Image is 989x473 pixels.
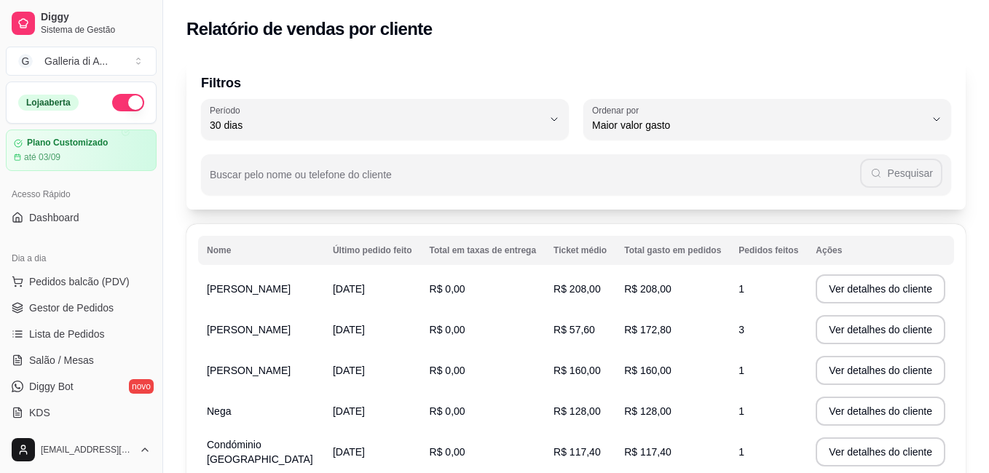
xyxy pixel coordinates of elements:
[807,236,954,265] th: Ações
[186,17,433,41] h2: Relatório de vendas por cliente
[738,324,744,335] span: 3
[6,130,157,171] a: Plano Customizadoaté 03/09
[421,236,545,265] th: Total em taxas de entrega
[6,349,157,372] a: Salão / Mesas
[44,54,108,68] div: Galleria di A ...
[553,446,601,458] span: R$ 117,40
[430,365,465,376] span: R$ 0,00
[615,236,730,265] th: Total gasto em pedidos
[430,283,465,295] span: R$ 0,00
[583,99,951,140] button: Ordenar porMaior valor gasto
[207,405,231,417] span: Nega
[210,118,543,132] span: 30 dias
[29,274,130,289] span: Pedidos balcão (PDV)
[553,365,601,376] span: R$ 160,00
[6,6,157,41] a: DiggySistema de Gestão
[207,324,291,335] span: [PERSON_NAME]
[201,99,569,140] button: Período30 dias
[333,324,365,335] span: [DATE]
[6,47,157,76] button: Select a team
[29,327,105,341] span: Lista de Pedidos
[41,24,151,36] span: Sistema de Gestão
[29,301,114,315] span: Gestor de Pedidos
[624,283,671,295] span: R$ 208,00
[624,446,671,458] span: R$ 117,40
[6,247,157,270] div: Dia a dia
[6,432,157,467] button: [EMAIL_ADDRESS][DOMAIN_NAME]
[545,236,615,265] th: Ticket médio
[333,283,365,295] span: [DATE]
[592,104,644,116] label: Ordenar por
[430,405,465,417] span: R$ 0,00
[324,236,421,265] th: Último pedido feito
[333,405,365,417] span: [DATE]
[207,365,291,376] span: [PERSON_NAME]
[18,54,33,68] span: G
[624,365,671,376] span: R$ 160,00
[816,274,945,303] button: Ver detalhes do cliente
[738,365,744,376] span: 1
[6,401,157,424] a: KDS
[41,11,151,24] span: Diggy
[553,405,601,417] span: R$ 128,00
[6,322,157,346] a: Lista de Pedidos
[624,405,671,417] span: R$ 128,00
[207,283,291,295] span: [PERSON_NAME]
[738,405,744,417] span: 1
[816,315,945,344] button: Ver detalhes do cliente
[430,446,465,458] span: R$ 0,00
[29,353,94,367] span: Salão / Mesas
[738,446,744,458] span: 1
[816,356,945,385] button: Ver detalhes do cliente
[6,183,157,206] div: Acesso Rápido
[29,379,74,394] span: Diggy Bot
[29,405,50,420] span: KDS
[6,375,157,398] a: Diggy Botnovo
[6,206,157,229] a: Dashboard
[6,296,157,319] a: Gestor de Pedidos
[201,73,951,93] p: Filtros
[210,104,245,116] label: Período
[816,397,945,426] button: Ver detalhes do cliente
[41,444,133,456] span: [EMAIL_ADDRESS][DOMAIN_NAME]
[592,118,925,132] span: Maior valor gasto
[27,138,108,148] article: Plano Customizado
[730,236,807,265] th: Pedidos feitos
[430,324,465,335] span: R$ 0,00
[112,94,144,111] button: Alterar Status
[18,95,79,111] div: Loja aberta
[333,365,365,376] span: [DATE]
[738,283,744,295] span: 1
[816,437,945,466] button: Ver detalhes do cliente
[198,236,324,265] th: Nome
[210,173,860,188] input: Buscar pelo nome ou telefone do cliente
[6,270,157,293] button: Pedidos balcão (PDV)
[29,210,79,225] span: Dashboard
[553,283,601,295] span: R$ 208,00
[24,151,60,163] article: até 03/09
[333,446,365,458] span: [DATE]
[207,439,313,465] span: Condóminio [GEOGRAPHIC_DATA]
[624,324,671,335] span: R$ 172,80
[553,324,595,335] span: R$ 57,60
